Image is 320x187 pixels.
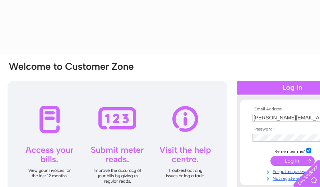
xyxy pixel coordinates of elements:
[270,156,315,166] input: Submit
